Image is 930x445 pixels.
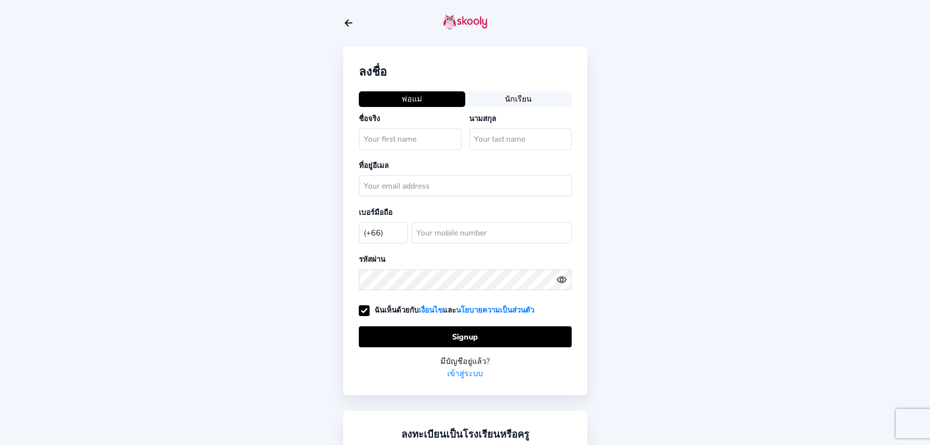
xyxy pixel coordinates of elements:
input: Your mobile number [412,222,572,243]
input: Your last name [469,128,572,149]
button: นักเรียน [465,91,572,106]
img: skooly-logo.png [443,14,487,30]
a: นโยบายความเป็นส่วนตัว [456,304,534,316]
input: Your email address [359,175,572,196]
label: นามสกุล [469,114,496,124]
label: ฉันเห็นด้วยกับ และ [359,305,534,315]
button: arrow back outline [343,18,354,28]
div: ลงชื่อ [359,62,572,81]
button: พ่อแม่ [359,91,465,106]
button: eye outlineeye off outline [557,275,571,285]
label: เบอร์มือถือ [359,208,393,217]
label: รหัสผ่าน [359,254,385,264]
button: Signup [359,326,572,347]
a: เข้าสู่ระบบ [447,367,483,380]
ion-icon: eye outline [557,275,567,285]
div: มีบัญชีอยู่แล้ว? [359,355,572,367]
a: เงื่อนไข [419,304,443,316]
label: ชื่อจริง [359,114,380,124]
a: ลงทะเบียนเป็นโรงเรียนหรือครู [401,426,529,442]
label: ที่อยู่อีเมล [359,161,389,170]
input: Your first name [359,128,461,149]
